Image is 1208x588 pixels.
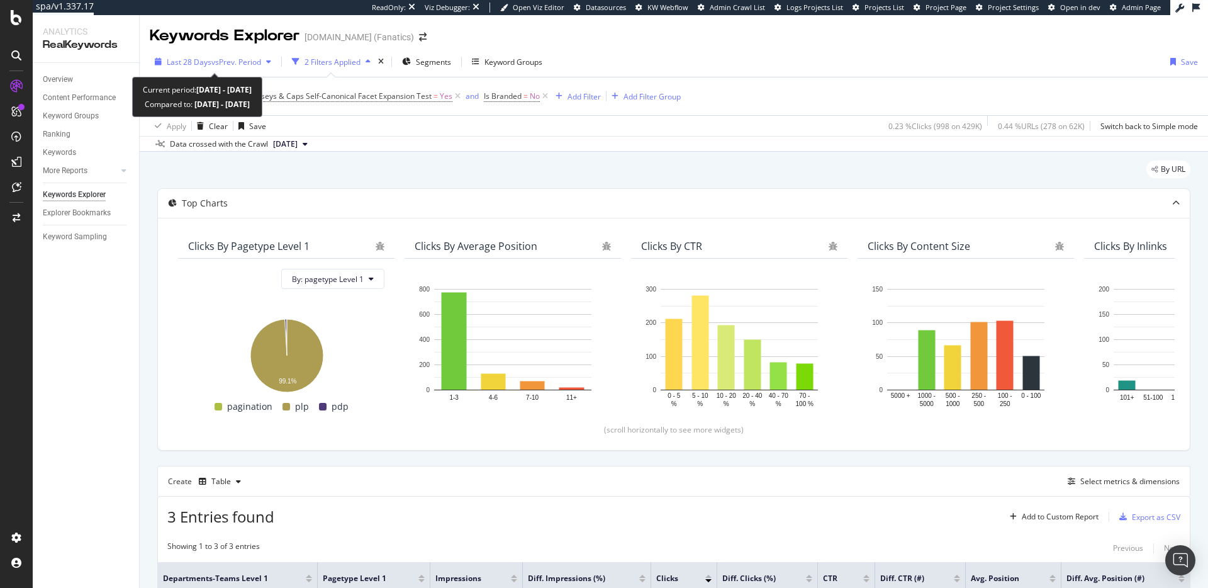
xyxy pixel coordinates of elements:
[466,90,479,102] button: and
[1122,3,1161,12] span: Admin Page
[1066,573,1160,584] span: Diff. Avg. Position (#)
[1021,392,1041,399] text: 0 - 100
[786,3,843,12] span: Logs Projects List
[167,121,186,132] div: Apply
[635,3,688,13] a: KW Webflow
[971,573,1031,584] span: Avg. Position
[1100,121,1198,132] div: Switch back to Simple mode
[416,57,451,67] span: Segments
[864,3,904,12] span: Projects List
[150,25,299,47] div: Keywords Explorer
[823,573,844,584] span: CTR
[188,240,310,252] div: Clicks By pagetype Level 1
[43,110,99,123] div: Keyword Groups
[724,400,729,407] text: %
[1048,3,1100,13] a: Open in dev
[530,88,540,105] span: No
[143,82,252,97] div: Current period:
[209,121,228,132] div: Clear
[372,3,406,13] div: ReadOnly:
[918,392,936,399] text: 1000 -
[692,392,708,399] text: 5 - 10
[211,478,231,485] div: Table
[193,99,250,110] b: [DATE] - [DATE]
[998,392,1012,399] text: 100 -
[998,121,1085,132] div: 0.44 % URLs ( 278 on 62K )
[43,91,116,105] div: Content Performance
[776,400,781,407] text: %
[528,573,620,584] span: Diff. Impressions (%)
[1095,116,1198,136] button: Switch back to Simple mode
[796,400,814,407] text: 100 %
[876,353,883,360] text: 50
[425,3,470,13] div: Viz Debugger:
[829,242,837,251] div: bug
[602,242,611,251] div: bug
[1181,57,1198,67] div: Save
[698,3,765,13] a: Admin Crawl List
[43,206,111,220] div: Explorer Bookmarks
[1120,394,1134,401] text: 101+
[332,399,349,414] span: pdp
[1113,541,1143,556] button: Previous
[173,424,1175,435] div: (scroll horizontally to see more widgets)
[586,3,626,12] span: Datasources
[1164,543,1180,553] div: Next
[1110,3,1161,13] a: Admin Page
[799,392,810,399] text: 70 -
[305,31,414,43] div: [DOMAIN_NAME] (Fanatics)
[1099,286,1109,293] text: 200
[43,91,130,105] a: Content Performance
[419,311,430,318] text: 600
[574,3,626,13] a: Datasources
[419,336,430,343] text: 400
[879,387,883,393] text: 0
[1099,311,1109,318] text: 150
[279,378,296,385] text: 99.1%
[227,399,272,414] span: pagination
[914,3,966,13] a: Project Page
[1113,543,1143,553] div: Previous
[415,283,611,409] div: A chart.
[376,55,386,68] div: times
[415,240,537,252] div: Clicks By Average Position
[1171,394,1187,401] text: 16-50
[880,573,935,584] span: Diff. CTR (#)
[568,91,601,102] div: Add Filter
[722,573,788,584] span: Diff. Clicks (%)
[641,283,837,409] svg: A chart.
[710,3,765,12] span: Admin Crawl List
[170,139,268,150] div: Data crossed with the Crawl
[513,3,564,12] span: Open Viz Editor
[43,230,130,244] a: Keyword Sampling
[647,3,688,12] span: KW Webflow
[668,392,680,399] text: 0 - 5
[872,286,883,293] text: 150
[1005,507,1099,527] button: Add to Custom Report
[440,88,452,105] span: Yes
[1094,240,1167,252] div: Clicks By Inlinks
[167,57,211,67] span: Last 28 Days
[749,400,755,407] text: %
[607,89,681,104] button: Add Filter Group
[467,52,547,72] button: Keyword Groups
[1165,52,1198,72] button: Save
[150,52,276,72] button: Last 28 DaysvsPrev. Period
[188,313,384,394] div: A chart.
[484,91,522,101] span: Is Branded
[376,242,384,251] div: bug
[419,286,430,293] text: 800
[946,392,960,399] text: 500 -
[484,57,542,67] div: Keyword Groups
[433,91,438,101] span: =
[697,400,703,407] text: %
[920,400,934,407] text: 5000
[946,400,960,407] text: 1000
[397,52,456,72] button: Segments
[211,57,261,67] span: vs Prev. Period
[652,387,656,393] text: 0
[971,392,986,399] text: 250 -
[868,240,970,252] div: Clicks By Content Size
[523,91,528,101] span: =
